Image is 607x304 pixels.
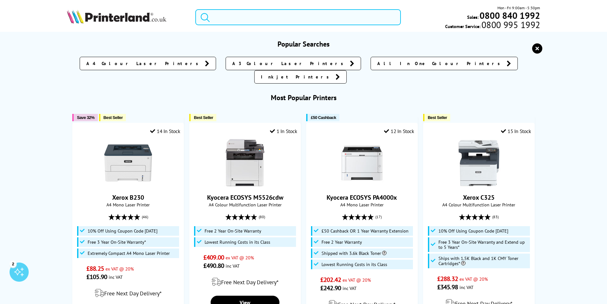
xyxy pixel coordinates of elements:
[445,22,540,29] span: Customer Service:
[76,284,180,302] div: modal_delivery
[311,115,336,120] span: £50 Cashback
[203,253,224,262] span: £409.00
[320,276,341,284] span: £202.42
[10,260,17,267] div: 2
[226,57,361,70] a: A3 Colour Laser Printers
[88,251,170,256] span: Extremely Compact A4 Mono Laser Printer
[428,115,447,120] span: Best Seller
[77,115,94,120] span: Save 32%
[88,240,146,245] span: Free 3 Year On-Site Warranty*
[327,193,397,202] a: Kyocera ECOSYS PA4000x
[310,202,414,208] span: A4 Mono Laser Printer
[104,139,152,187] img: Xerox B230
[375,211,382,223] span: (17)
[193,273,297,291] div: modal_delivery
[232,60,347,67] span: A3 Colour Laser Printers
[455,139,503,187] img: Xerox C325
[104,182,152,188] a: Xerox B230
[67,93,540,102] h3: Most Popular Printers
[322,262,387,267] span: Lowest Running Costs in its Class
[322,228,408,234] span: £50 Cashback OR 1 Year Warranty Extension
[338,182,386,188] a: Kyocera ECOSYS PA4000x
[438,240,529,250] span: Free 3 Year On-Site Warranty and Extend up to 5 Years*
[371,57,518,70] a: All In One Colour Printers
[226,263,240,269] span: inc VAT
[427,202,531,208] span: A4 Colour Multifunction Laser Printer
[423,114,450,121] button: Best Seller
[320,284,341,292] span: £242.90
[150,128,180,134] div: 14 In Stock
[322,240,362,245] span: Free 2 Year Warranty
[203,262,224,270] span: £490.80
[104,115,123,120] span: Best Seller
[67,10,188,25] a: Printerland Logo
[88,228,157,234] span: 10% Off Using Coupon Code [DATE]
[384,128,414,134] div: 12 In Stock
[261,74,332,80] span: Inkjet Printers
[479,12,540,19] a: 0800 840 1992
[455,182,503,188] a: Xerox C325
[492,211,499,223] span: (83)
[105,266,134,272] span: ex VAT @ 20%
[459,284,473,290] span: inc VAT
[463,193,495,202] a: Xerox C325
[112,193,144,202] a: Xerox B230
[194,115,213,120] span: Best Seller
[193,202,297,208] span: A4 Colour Multifunction Laser Printer
[109,274,123,280] span: inc VAT
[437,275,458,283] span: £288.32
[270,128,297,134] div: 1 In Stock
[86,60,202,67] span: A4 Colour Laser Printers
[189,114,216,121] button: Best Seller
[67,40,540,48] h3: Popular Searches
[99,114,126,121] button: Best Seller
[438,256,529,266] span: Ships with 1.5K Black and 1K CMY Toner Cartridges*
[322,251,387,256] span: Shipped with 3.6k Black Toner
[259,211,265,223] span: (80)
[142,211,148,223] span: (46)
[76,202,180,208] span: A4 Mono Laser Printer
[254,70,347,84] a: Inkjet Printers
[438,228,508,234] span: 10% Off Using Coupon Code [DATE]
[501,128,531,134] div: 15 In Stock
[205,240,270,245] span: Lowest Running Costs in its Class
[221,139,269,187] img: Kyocera ECOSYS M5526cdw
[480,10,540,21] b: 0800 840 1992
[226,255,254,261] span: ex VAT @ 20%
[80,57,216,70] a: A4 Colour Laser Printers
[338,139,386,187] img: Kyocera ECOSYS PA4000x
[306,114,339,121] button: £50 Cashback
[343,285,357,291] span: inc VAT
[497,5,540,11] span: Mon - Fri 9:00am - 5:30pm
[377,60,503,67] span: All In One Colour Printers
[343,277,371,283] span: ex VAT @ 20%
[207,193,283,202] a: Kyocera ECOSYS M5526cdw
[481,22,540,28] span: 0800 995 1992
[467,14,479,20] span: Sales:
[221,182,269,188] a: Kyocera ECOSYS M5526cdw
[86,264,104,273] span: £88.25
[205,228,261,234] span: Free 2 Year On-Site Warranty
[195,9,401,25] input: Search product or brand
[86,273,107,281] span: £105.90
[459,276,488,282] span: ex VAT @ 20%
[67,10,166,24] img: Printerland Logo
[72,114,98,121] button: Save 32%
[437,283,458,291] span: £345.98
